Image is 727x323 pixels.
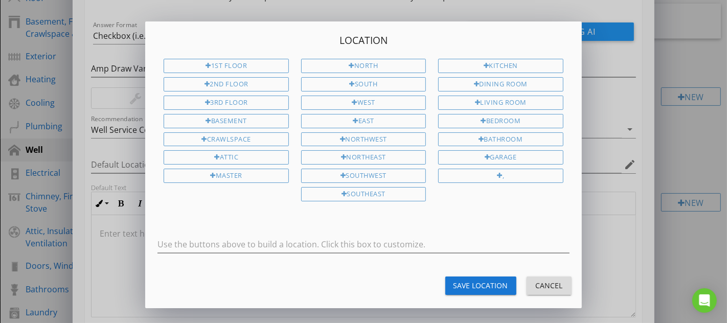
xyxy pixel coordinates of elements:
[301,77,426,91] div: South
[157,236,569,253] input: Use the buttons above to build a location. Click this box to customize.
[164,150,288,165] div: Attic
[438,59,563,73] div: Kitchen
[301,150,426,165] div: Northeast
[164,114,288,128] div: Basement
[164,169,288,183] div: Master
[301,132,426,147] div: Northwest
[164,77,288,91] div: 2nd Floor
[164,132,288,147] div: Crawlspace
[301,96,426,110] div: West
[301,169,426,183] div: Southwest
[157,34,569,47] h4: Location
[164,96,288,110] div: 3rd Floor
[438,132,563,147] div: Bathroom
[453,280,508,291] div: Save Location
[535,280,563,291] div: Cancel
[438,150,563,165] div: Garage
[438,169,563,183] div: ,
[301,187,426,201] div: Southeast
[438,96,563,110] div: Living Room
[164,59,288,73] div: 1st Floor
[527,276,572,295] button: Cancel
[445,276,516,295] button: Save Location
[301,59,426,73] div: North
[438,114,563,128] div: Bedroom
[438,77,563,91] div: Dining Room
[692,288,717,313] div: Open Intercom Messenger
[301,114,426,128] div: East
